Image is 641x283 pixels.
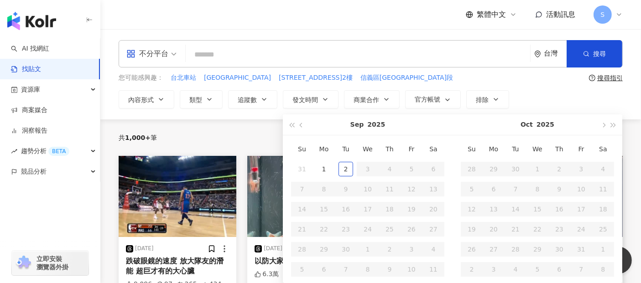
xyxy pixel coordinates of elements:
[180,90,223,108] button: 類型
[360,73,453,83] button: 信義區[GEOGRAPHIC_DATA]段
[278,73,353,83] button: [STREET_ADDRESS]2樓
[189,96,202,103] span: 類型
[203,73,271,83] button: [GEOGRAPHIC_DATA]
[21,79,40,100] span: 資源庫
[12,251,89,275] a: chrome extension立即安裝 瀏覽器外掛
[7,12,56,30] img: logo
[344,90,400,108] button: 商業合作
[170,73,197,83] button: 台北車站
[21,161,47,182] span: 競品分析
[292,96,318,103] span: 發文時間
[354,96,379,103] span: 商業合作
[291,139,313,159] th: Su
[126,49,135,58] span: appstore
[128,96,154,103] span: 內容形式
[593,50,606,57] span: 搜尋
[570,139,592,159] th: Fr
[126,46,168,61] div: 不分平台
[597,74,623,82] div: 搜尋指引
[335,139,357,159] th: Tu
[357,139,379,159] th: We
[379,139,401,159] th: Th
[505,139,526,159] th: Tu
[422,139,444,159] th: Sa
[119,156,236,237] img: post-image
[317,162,331,176] div: 1
[350,114,364,135] button: Sep
[11,106,47,115] a: 商案媒合
[521,114,533,135] button: Oct
[335,159,357,179] td: 2025-09-02
[11,44,49,53] a: searchAI 找網紅
[461,139,483,159] th: Su
[567,40,622,67] button: 搜尋
[11,126,47,135] a: 洞察報告
[171,73,196,82] span: 台北車站
[405,90,461,108] button: 官方帳號
[295,162,309,176] div: 31
[477,10,506,20] span: 繁體中文
[367,114,385,135] button: 2025
[204,73,271,82] span: [GEOGRAPHIC_DATA]
[548,139,570,159] th: Th
[11,148,17,154] span: rise
[238,96,257,103] span: 追蹤數
[135,245,154,252] div: [DATE]
[537,114,554,135] button: 2025
[119,73,163,82] span: 您可能感興趣：
[339,162,353,176] div: 2
[15,256,32,270] img: chrome extension
[36,255,68,271] span: 立即安裝 瀏覽器外掛
[415,96,440,103] span: 官方帳號
[11,65,41,74] a: 找貼文
[313,159,335,179] td: 2025-09-01
[360,73,453,82] span: 信義區[GEOGRAPHIC_DATA]段
[483,139,505,159] th: Mo
[247,156,365,237] img: post-image
[526,139,548,159] th: We
[255,270,279,279] div: 6.3萬
[476,96,489,103] span: 排除
[534,51,541,57] span: environment
[125,134,151,141] span: 1,000+
[546,10,575,19] span: 活動訊息
[21,141,69,161] span: 趨勢分析
[126,256,229,277] div: 跌破眼鏡的速度 放大隊友的潛能 超巨才有的大心臟
[228,90,277,108] button: 追蹤數
[601,10,605,20] span: S
[544,50,567,57] div: 台灣
[401,139,422,159] th: Fr
[119,134,157,141] div: 共 筆
[264,245,282,252] div: [DATE]
[291,159,313,179] td: 2025-08-31
[48,147,69,156] div: BETA
[313,139,335,159] th: Mo
[466,90,509,108] button: 排除
[119,90,174,108] button: 內容形式
[283,90,339,108] button: 發文時間
[592,139,614,159] th: Sa
[589,75,595,81] span: question-circle
[255,256,358,266] div: 以防大家沒看過海星跳鋼管舞
[279,73,353,82] span: [STREET_ADDRESS]2樓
